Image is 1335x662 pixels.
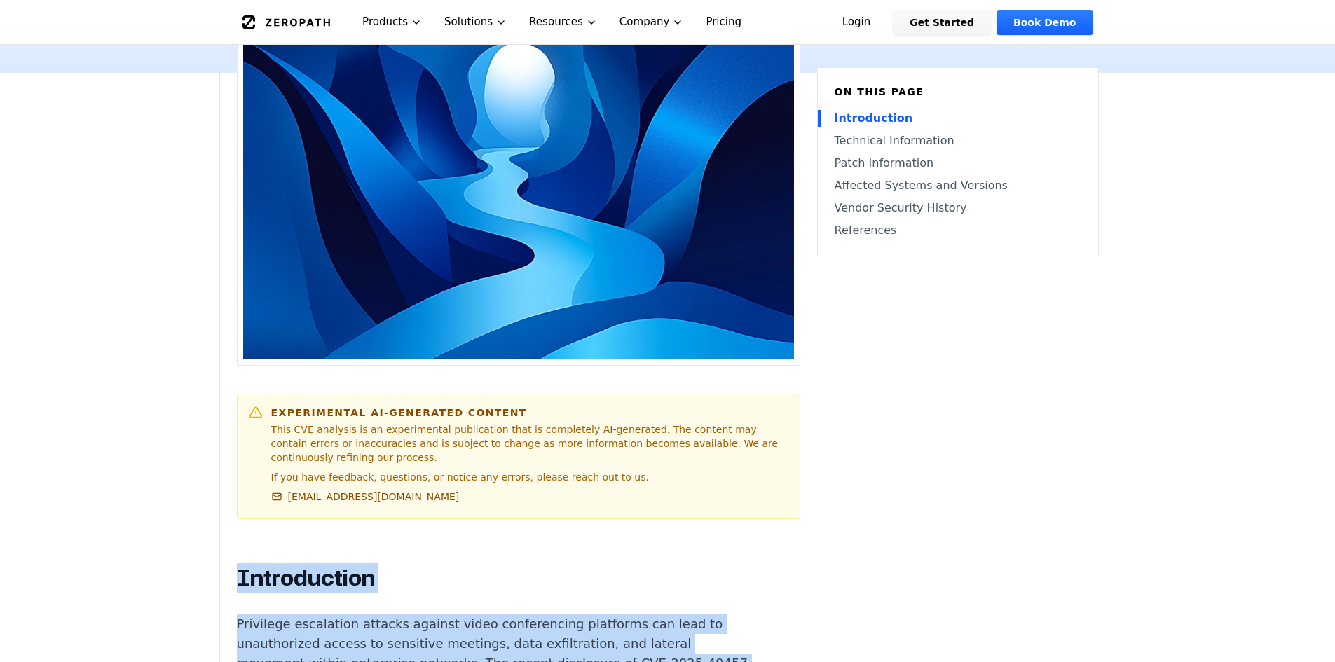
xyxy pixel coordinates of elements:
p: This CVE analysis is an experimental publication that is completely AI-generated. The content may... [271,422,788,464]
a: Vendor Security History [835,200,1081,216]
a: Book Demo [997,10,1093,35]
img: Zoom Windows Client CVE-2025-49457: Brief Summary of Untrusted Search Path Vulnerability and Patc... [243,23,794,359]
h6: On this page [835,85,1081,99]
a: Affected Systems and Versions [835,177,1081,194]
a: [EMAIL_ADDRESS][DOMAIN_NAME] [271,490,460,504]
h2: Introduction [237,564,758,592]
a: Get Started [893,10,991,35]
a: Introduction [835,110,1081,127]
a: Login [826,10,888,35]
a: References [835,222,1081,239]
a: Technical Information [835,132,1081,149]
h6: Experimental AI-Generated Content [271,406,788,420]
a: Patch Information [835,155,1081,172]
p: If you have feedback, questions, or notice any errors, please reach out to us. [271,470,788,484]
